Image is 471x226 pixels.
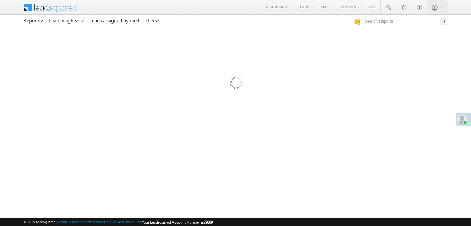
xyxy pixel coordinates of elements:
[67,220,92,224] a: Contact Support
[81,17,85,24] span: >
[49,18,85,23] a: Lead Insights >
[89,18,159,23] a: Leads assigned by me to others
[203,52,268,116] img: Loading...
[203,220,213,224] span: 39660
[24,219,213,225] span: © 2025 LeadSquared | | | | |
[364,18,447,25] input: Search Reports
[93,220,117,224] a: Terms of Service
[354,19,360,25] img: Manage all your saved reports!
[57,220,66,224] a: About
[40,17,44,24] span: >
[24,18,44,23] a: Reports>
[142,220,213,224] span: Your Leadsquared Account Number is
[118,220,141,224] a: Acceptable Use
